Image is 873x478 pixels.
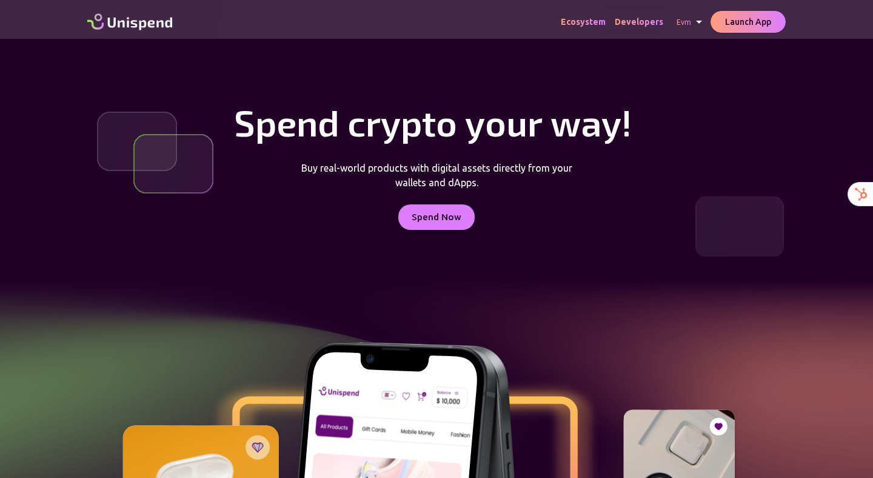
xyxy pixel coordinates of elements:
span: w [550,100,581,144]
span: d [318,100,339,144]
span: c [347,100,366,144]
span: y [601,100,621,144]
span: p [401,100,422,144]
span: r [527,100,543,144]
div: evm [673,15,711,30]
span: u [506,100,527,144]
span: Developers [615,17,663,27]
span: a [581,100,601,144]
button: Launch App [711,11,786,33]
span: S [234,100,255,144]
span: ! [621,100,632,144]
img: glass cards for hero [73,112,238,242]
img: glass cards for hero 2 [679,197,800,290]
button: Spend Now [398,204,475,230]
span: Ecosystem [561,17,606,27]
span: r [366,100,381,144]
span: y [465,100,485,144]
span: n [296,100,318,144]
span: t [422,100,436,144]
span: o [436,100,457,144]
span: o [485,100,506,144]
span: y [381,100,401,144]
span: p [255,100,276,144]
span: evm [677,18,691,26]
span: e [276,100,296,144]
